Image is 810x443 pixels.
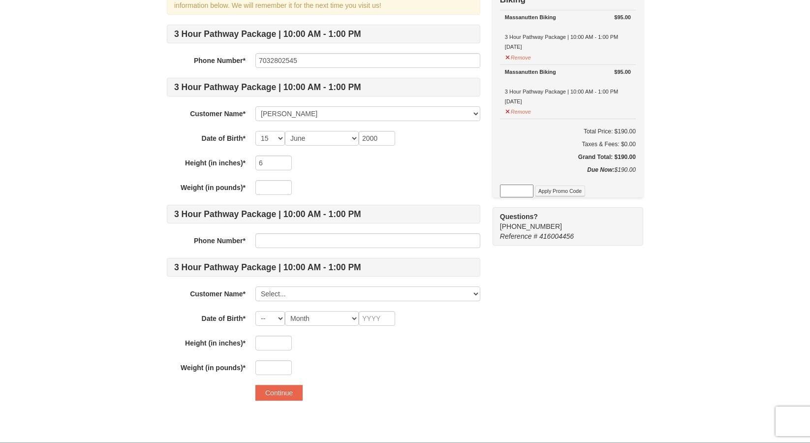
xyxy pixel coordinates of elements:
button: Remove [505,50,531,63]
strong: Customer Name* [190,110,246,118]
h4: 3 Hour Pathway Package | 10:00 AM - 1:00 PM [167,258,480,277]
span: [PHONE_NUMBER] [500,212,625,230]
strong: Height (in inches)* [185,339,246,347]
input: YYYY [359,131,395,146]
button: Remove [505,104,531,117]
strong: Phone Number* [194,237,246,245]
div: Massanutten Biking [505,12,631,22]
h4: 3 Hour Pathway Package | 10:00 AM - 1:00 PM [167,205,480,223]
input: YYYY [359,311,395,326]
strong: Weight (in pounds)* [181,184,246,191]
h4: 3 Hour Pathway Package | 10:00 AM - 1:00 PM [167,25,480,43]
h6: Total Price: $190.00 [500,127,636,136]
strong: Customer Name* [190,290,246,298]
button: Continue [255,385,303,401]
strong: Height (in inches)* [185,159,246,167]
div: Massanutten Biking [505,67,631,77]
strong: Due Now: [587,166,614,173]
strong: $95.00 [614,67,631,77]
div: Taxes & Fees: $0.00 [500,139,636,149]
span: 416004456 [539,232,574,240]
button: Apply Promo Code [535,186,585,196]
strong: Questions? [500,213,538,221]
strong: Date of Birth* [202,134,246,142]
div: 3 Hour Pathway Package | 10:00 AM - 1:00 PM [DATE] [505,12,631,52]
span: Reference # [500,232,537,240]
strong: $95.00 [614,12,631,22]
strong: Date of Birth* [202,315,246,322]
h5: Grand Total: $190.00 [500,152,636,162]
strong: Phone Number* [194,57,246,64]
div: $190.00 [500,165,636,185]
strong: Weight (in pounds)* [181,364,246,372]
h4: 3 Hour Pathway Package | 10:00 AM - 1:00 PM [167,78,480,96]
div: 3 Hour Pathway Package | 10:00 AM - 1:00 PM [DATE] [505,67,631,106]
